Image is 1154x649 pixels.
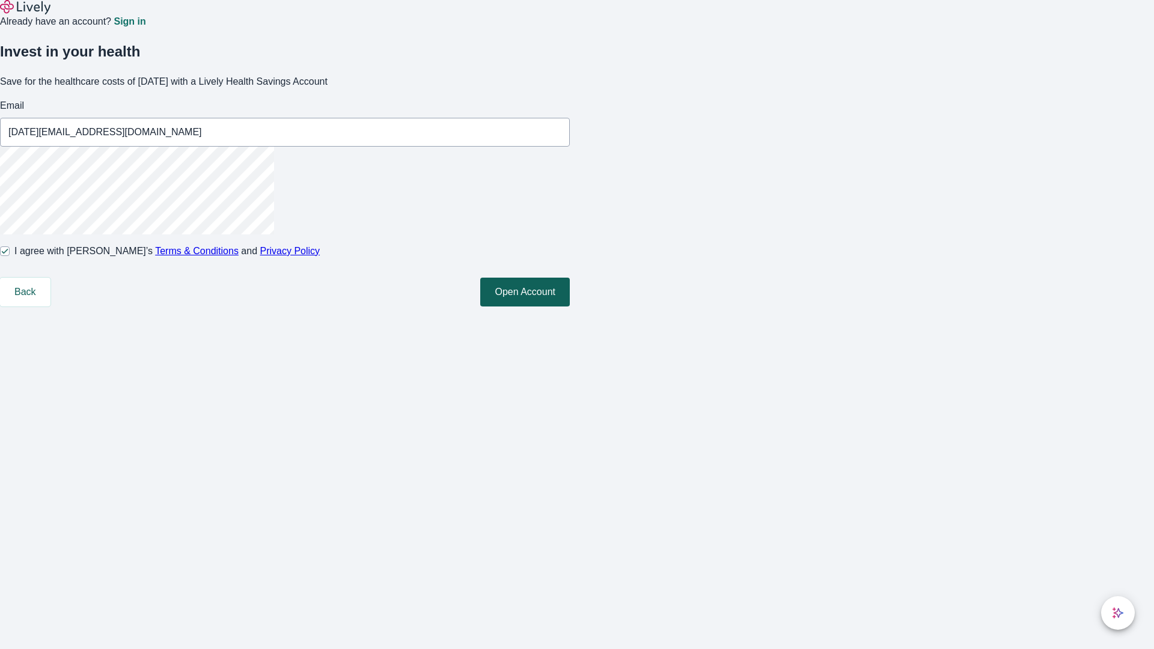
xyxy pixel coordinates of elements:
[480,278,570,306] button: Open Account
[114,17,145,26] a: Sign in
[14,244,320,258] span: I agree with [PERSON_NAME]’s and
[1112,607,1124,619] svg: Lively AI Assistant
[1101,596,1135,630] button: chat
[155,246,239,256] a: Terms & Conditions
[260,246,320,256] a: Privacy Policy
